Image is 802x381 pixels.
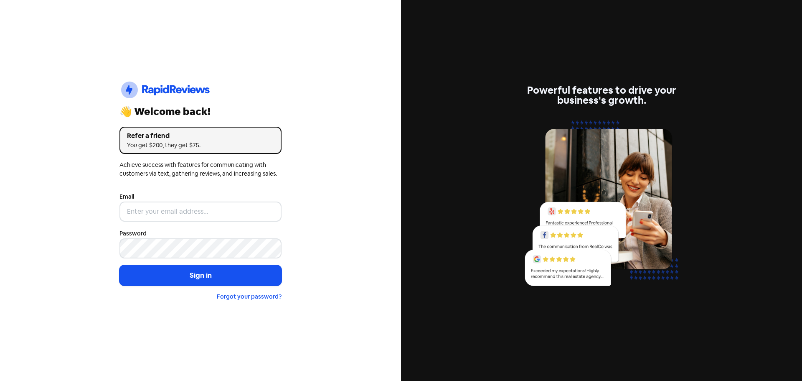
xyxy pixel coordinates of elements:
[119,192,134,201] label: Email
[119,229,147,238] label: Password
[520,115,683,296] img: reviews
[217,293,282,300] a: Forgot your password?
[119,265,282,286] button: Sign in
[127,141,274,150] div: You get $200, they get $75.
[119,161,282,178] div: Achieve success with features for communicating with customers via text, gathering reviews, and i...
[119,202,282,222] input: Enter your email address...
[119,107,282,117] div: 👋 Welcome back!
[127,131,274,141] div: Refer a friend
[520,85,683,105] div: Powerful features to drive your business's growth.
